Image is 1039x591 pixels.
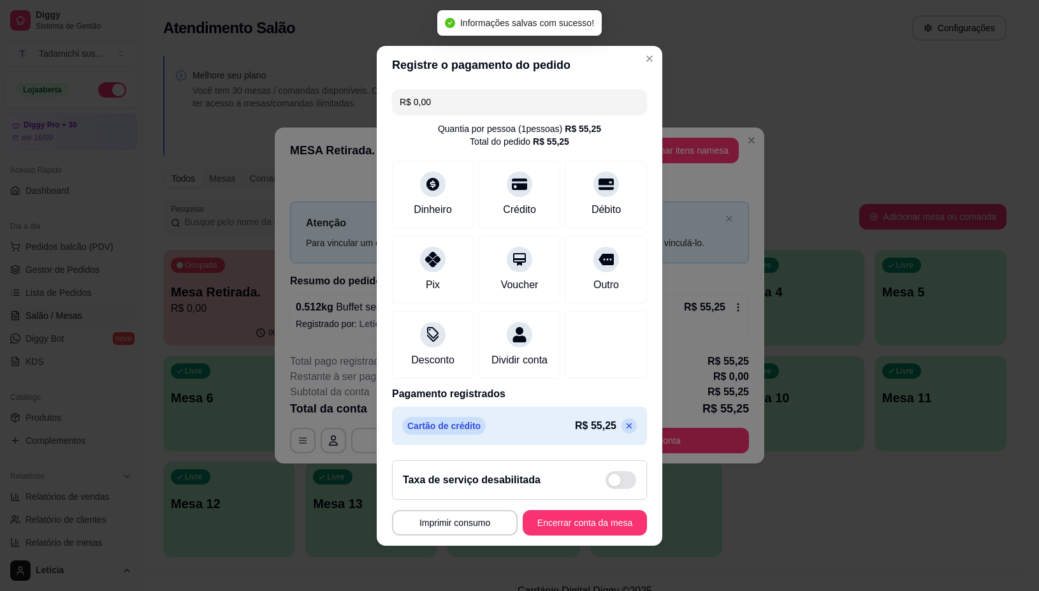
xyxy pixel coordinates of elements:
button: Encerrar conta da mesa [523,510,647,536]
h2: Taxa de serviço desabilitada [403,472,541,488]
div: Outro [593,277,619,293]
div: Dividir conta [491,353,548,368]
div: Pix [426,277,440,293]
div: R$ 55,25 [533,135,569,148]
div: Crédito [503,202,536,217]
p: Cartão de crédito [402,417,486,435]
button: Close [639,48,660,69]
div: Desconto [411,353,454,368]
input: Ex.: hambúrguer de cordeiro [400,89,639,115]
div: R$ 55,25 [565,122,601,135]
p: Pagamento registrados [392,386,647,402]
div: Débito [592,202,621,217]
div: Voucher [501,277,539,293]
p: R$ 55,25 [575,418,616,434]
div: Dinheiro [414,202,452,217]
span: check-circle [445,18,455,28]
button: Imprimir consumo [392,510,518,536]
header: Registre o pagamento do pedido [377,46,662,84]
div: Quantia por pessoa ( 1 pessoas) [438,122,601,135]
span: Informações salvas com sucesso! [460,18,594,28]
div: Total do pedido [470,135,569,148]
